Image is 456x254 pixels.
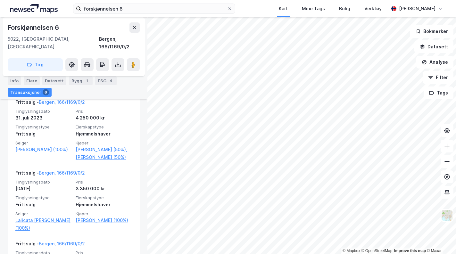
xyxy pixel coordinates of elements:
button: Tags [424,86,453,99]
span: Tinglysningstype [15,124,72,130]
span: Pris [76,179,132,185]
span: Kjøper [76,211,132,217]
div: Transaksjoner [8,88,52,97]
iframe: Chat Widget [424,223,456,254]
a: Bergen, 166/1169/0/2 [39,99,85,105]
span: Tinglysningsdato [15,109,72,114]
div: 31. juli 2023 [15,114,72,122]
div: Hjemmelshaver [76,201,132,209]
div: Mine Tags [302,5,325,12]
div: 6 [43,89,49,95]
a: [PERSON_NAME] (50%), [76,146,132,153]
div: Fritt salg - [15,240,85,250]
input: Søk på adresse, matrikkel, gårdeiere, leietakere eller personer [81,4,227,13]
div: 4 [108,78,114,84]
button: Bokmerker [410,25,453,38]
img: logo.a4113a55bc3d86da70a041830d287a7e.svg [10,4,58,13]
div: [DATE] [15,185,72,193]
div: Fritt salg [15,201,72,209]
span: Tinglysningsdato [15,179,72,185]
div: 3 350 000 kr [76,185,132,193]
a: Lalicata [PERSON_NAME] (100%) [15,217,72,232]
button: Analyse [416,56,453,69]
span: Selger [15,211,72,217]
div: Kart [279,5,288,12]
div: Hjemmelshaver [76,130,132,138]
div: Fritt salg - [15,98,85,109]
div: Bolig [339,5,350,12]
div: Fritt salg - [15,169,85,179]
div: ESG [95,76,117,85]
button: Tag [8,58,63,71]
a: [PERSON_NAME] (100%) [15,146,72,153]
span: Selger [15,140,72,146]
span: Eierskapstype [76,195,132,201]
div: [PERSON_NAME] [399,5,435,12]
span: Kjøper [76,140,132,146]
a: [PERSON_NAME] (100%) [76,217,132,224]
span: Pris [76,109,132,114]
img: Z [441,209,453,221]
div: Eiere [24,76,40,85]
div: Verktøy [364,5,382,12]
div: Bygg [69,76,93,85]
a: Improve this map [394,249,426,253]
div: Bergen, 166/1169/0/2 [99,35,140,51]
a: [PERSON_NAME] (50%) [76,153,132,161]
div: 5022, [GEOGRAPHIC_DATA], [GEOGRAPHIC_DATA] [8,35,99,51]
div: 1 [84,78,90,84]
div: 4 250 000 kr [76,114,132,122]
span: Eierskapstype [76,124,132,130]
div: Info [8,76,21,85]
button: Datasett [414,40,453,53]
div: Fritt salg [15,130,72,138]
button: Filter [423,71,453,84]
a: OpenStreetMap [361,249,393,253]
span: Tinglysningstype [15,195,72,201]
a: Mapbox [343,249,360,253]
div: Datasett [42,76,66,85]
a: Bergen, 166/1169/0/2 [39,241,85,246]
a: Bergen, 166/1169/0/2 [39,170,85,176]
div: Forskjønnelsen 6 [8,22,60,33]
div: Kontrollprogram for chat [424,223,456,254]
